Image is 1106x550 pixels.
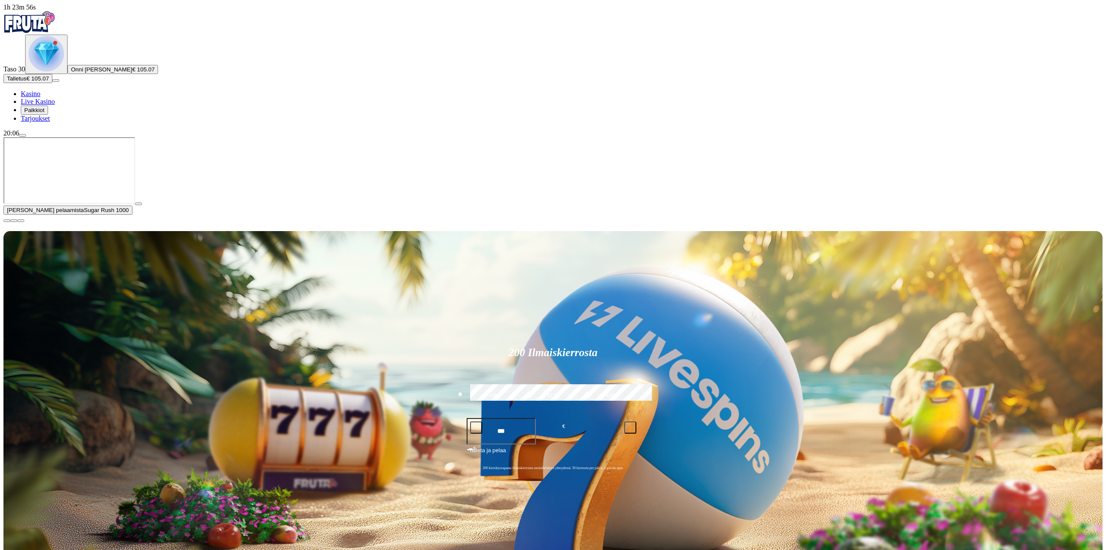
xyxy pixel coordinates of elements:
[3,11,1103,122] nav: Primary
[84,207,129,213] span: Sugar Rush 1000
[25,35,68,74] button: level unlocked
[19,134,26,137] button: menu
[21,98,55,105] a: Live Kasino
[29,36,64,71] img: level unlocked
[469,446,506,462] span: Talleta ja pelaa
[21,90,40,97] a: Kasino
[468,383,521,408] label: €50
[3,11,55,33] img: Fruta
[24,107,45,113] span: Palkkiot
[21,106,48,115] button: Palkkiot
[26,75,49,82] span: € 105.07
[3,90,1103,122] nav: Main menu
[467,446,640,462] button: Talleta ja pelaa
[3,65,25,73] span: Taso 30
[470,421,482,434] button: minus icon
[132,66,155,73] span: € 105.07
[3,3,36,11] span: user session time
[527,383,580,408] label: €150
[562,422,565,431] span: €
[474,445,476,450] span: €
[52,79,59,82] button: menu
[17,219,24,222] button: fullscreen icon
[7,207,84,213] span: [PERSON_NAME] pelaamista
[3,27,55,34] a: Fruta
[3,219,10,222] button: close icon
[624,421,636,434] button: plus icon
[68,65,158,74] button: Onni [PERSON_NAME]€ 105.07
[135,203,142,205] button: play icon
[3,206,132,215] button: [PERSON_NAME] pelaamistaSugar Rush 1000
[71,66,132,73] span: Onni [PERSON_NAME]
[586,383,638,408] label: €250
[3,137,135,204] iframe: Sugar Rush 1000
[10,219,17,222] button: chevron-down icon
[3,74,52,83] button: Talletusplus icon€ 105.07
[21,115,50,122] a: Tarjoukset
[7,75,26,82] span: Talletus
[3,129,19,137] span: 20:06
